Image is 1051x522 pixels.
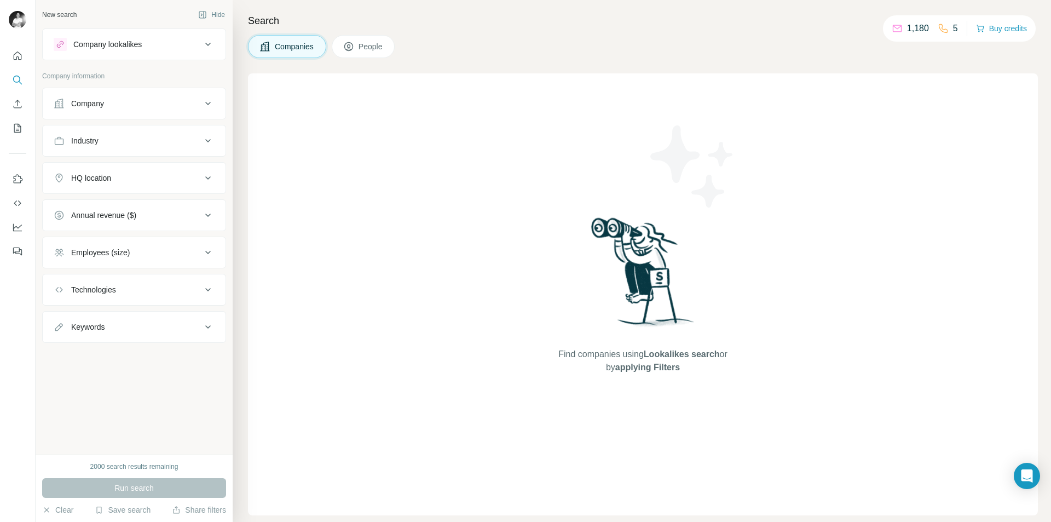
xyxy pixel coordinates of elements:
button: Clear [42,504,73,515]
button: Search [9,70,26,90]
div: Industry [71,135,99,146]
div: 2000 search results remaining [90,462,178,472]
div: Open Intercom Messenger [1014,463,1040,489]
img: Surfe Illustration - Woman searching with binoculars [586,215,700,337]
span: Find companies using or by [555,348,730,374]
button: Use Surfe API [9,193,26,213]
span: People [359,41,384,52]
div: Employees (size) [71,247,130,258]
button: Quick start [9,46,26,66]
img: Surfe Illustration - Stars [643,117,742,216]
button: Company lookalikes [43,31,226,58]
p: 5 [953,22,958,35]
h4: Search [248,13,1038,28]
div: HQ location [71,173,111,183]
button: Share filters [172,504,226,515]
span: Lookalikes search [644,349,720,359]
button: My lists [9,118,26,138]
button: Hide [190,7,233,23]
button: Enrich CSV [9,94,26,114]
p: 1,180 [907,22,929,35]
span: Companies [275,41,315,52]
div: Annual revenue ($) [71,210,136,221]
button: Industry [43,128,226,154]
span: applying Filters [615,363,680,372]
div: Company lookalikes [73,39,142,50]
div: Company [71,98,104,109]
button: Feedback [9,242,26,261]
button: Keywords [43,314,226,340]
button: Technologies [43,277,226,303]
div: Keywords [71,322,105,332]
div: New search [42,10,77,20]
div: Technologies [71,284,116,295]
p: Company information [42,71,226,81]
button: HQ location [43,165,226,191]
button: Use Surfe on LinkedIn [9,169,26,189]
button: Company [43,90,226,117]
button: Dashboard [9,217,26,237]
img: Avatar [9,11,26,28]
button: Annual revenue ($) [43,202,226,228]
button: Employees (size) [43,239,226,266]
button: Buy credits [976,21,1027,36]
button: Save search [95,504,151,515]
